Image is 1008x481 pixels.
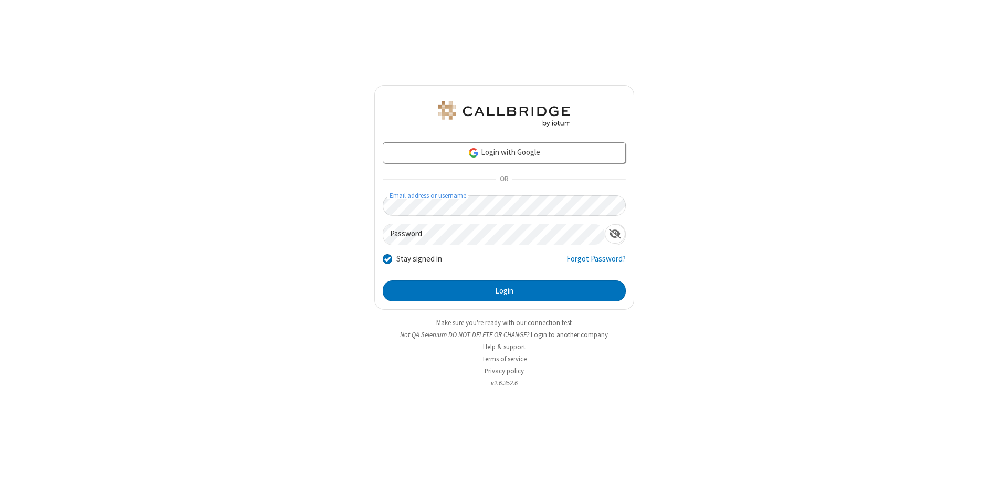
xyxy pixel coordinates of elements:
button: Login [383,280,626,301]
input: Password [383,224,605,245]
span: OR [496,172,512,187]
div: Show password [605,224,625,244]
input: Email address or username [383,195,626,216]
label: Stay signed in [396,253,442,265]
iframe: Chat [982,454,1000,474]
img: QA Selenium DO NOT DELETE OR CHANGE [436,101,572,127]
a: Privacy policy [485,367,524,375]
a: Login with Google [383,142,626,163]
a: Terms of service [482,354,527,363]
li: v2.6.352.6 [374,378,634,388]
button: Login to another company [531,330,608,340]
li: Not QA Selenium DO NOT DELETE OR CHANGE? [374,330,634,340]
a: Make sure you're ready with our connection test [436,318,572,327]
a: Forgot Password? [566,253,626,273]
a: Help & support [483,342,526,351]
img: google-icon.png [468,147,479,159]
